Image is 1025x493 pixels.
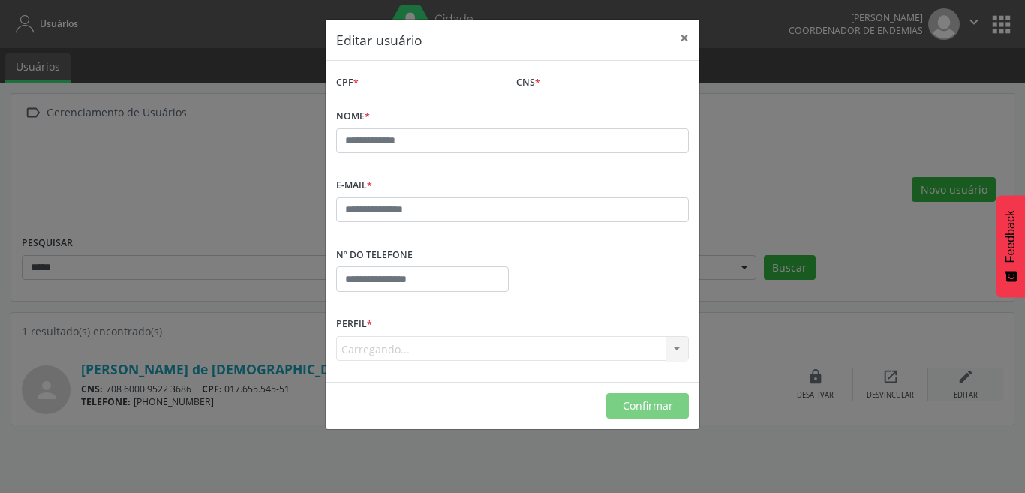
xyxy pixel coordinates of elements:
[996,195,1025,297] button: Feedback - Mostrar pesquisa
[1004,210,1017,263] span: Feedback
[336,105,370,128] label: Nome
[336,243,413,266] label: Nº do Telefone
[606,393,689,419] button: Confirmar
[669,20,699,56] button: Close
[336,30,422,50] h5: Editar usuário
[336,71,359,95] label: CPF
[336,174,372,197] label: E-mail
[516,71,540,95] label: CNS
[623,398,673,413] span: Confirmar
[336,313,372,336] label: Perfil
